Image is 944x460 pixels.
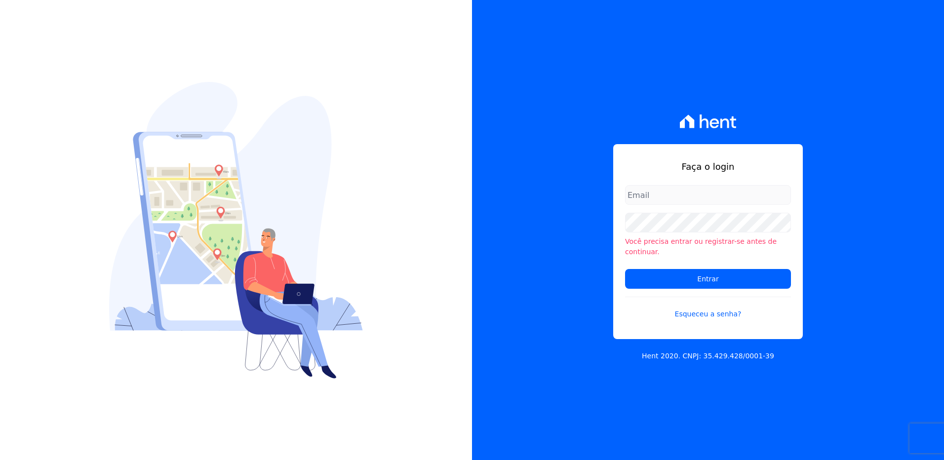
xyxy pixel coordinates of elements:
[625,297,791,319] a: Esqueceu a senha?
[625,160,791,173] h1: Faça o login
[625,185,791,205] input: Email
[625,269,791,289] input: Entrar
[642,351,774,361] p: Hent 2020. CNPJ: 35.429.428/0001-39
[625,236,791,257] li: Você precisa entrar ou registrar-se antes de continuar.
[109,82,363,379] img: Login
